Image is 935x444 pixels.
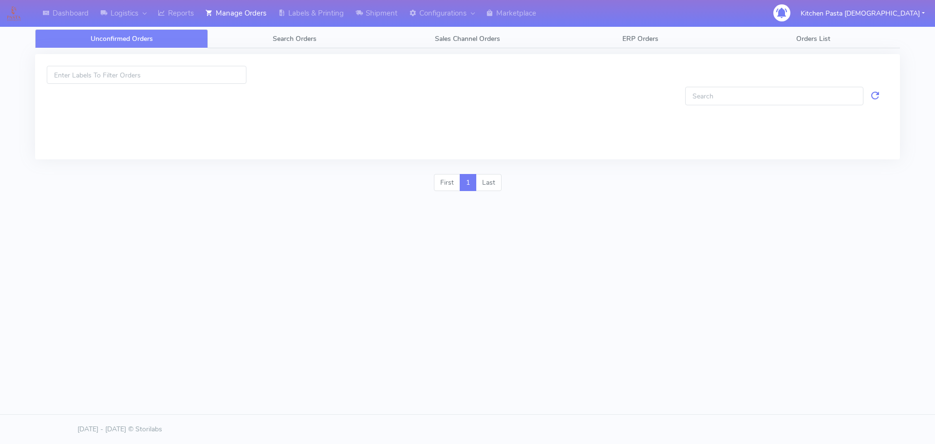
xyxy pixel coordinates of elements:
[796,34,830,43] span: Orders List
[435,34,500,43] span: Sales Channel Orders
[91,34,153,43] span: Unconfirmed Orders
[793,3,932,23] button: Kitchen Pasta [DEMOGRAPHIC_DATA]
[35,29,900,48] ul: Tabs
[47,66,246,84] input: Enter Labels To Filter Orders
[685,87,863,105] input: Search
[273,34,317,43] span: Search Orders
[622,34,658,43] span: ERP Orders
[460,174,476,192] a: 1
